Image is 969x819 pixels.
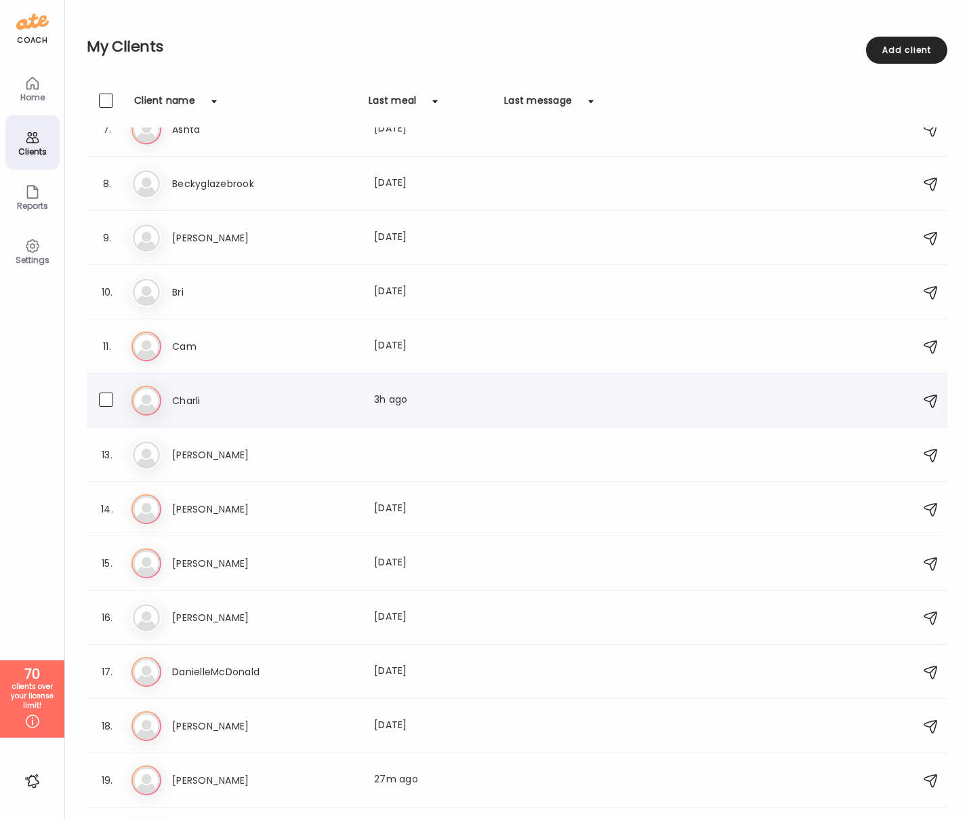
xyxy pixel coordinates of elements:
div: 17. [99,664,115,680]
div: Last meal [369,94,416,115]
h2: My Clients [87,37,947,57]
div: [DATE] [374,555,493,572]
div: [DATE] [374,718,493,734]
div: Settings [8,256,57,264]
div: 10. [99,284,115,300]
div: clients over your license limit! [5,682,60,711]
div: Clients [8,147,57,156]
div: 19. [99,772,115,788]
div: 3h ago [374,393,493,409]
h3: [PERSON_NAME] [172,230,291,246]
div: [DATE] [374,664,493,680]
div: 8. [99,176,115,192]
div: 18. [99,718,115,734]
h3: Cam [172,338,291,355]
div: 9. [99,230,115,246]
div: coach [17,35,47,46]
div: 11. [99,338,115,355]
h3: Charli [172,393,291,409]
div: 14. [99,501,115,517]
h3: [PERSON_NAME] [172,501,291,517]
h3: [PERSON_NAME] [172,610,291,626]
div: 13. [99,447,115,463]
img: ate [16,11,49,33]
div: [DATE] [374,230,493,246]
div: Client name [134,94,195,115]
div: [DATE] [374,501,493,517]
h3: [PERSON_NAME] [172,447,291,463]
div: 27m ago [374,772,493,788]
div: 15. [99,555,115,572]
h3: DanielleMcDonald [172,664,291,680]
div: Last message [504,94,572,115]
div: Add client [866,37,947,64]
div: [DATE] [374,338,493,355]
div: 70 [5,666,60,682]
div: [DATE] [374,284,493,300]
div: Home [8,93,57,102]
div: Reports [8,201,57,210]
div: 16. [99,610,115,626]
div: 7. [99,121,115,138]
div: [DATE] [374,176,493,192]
h3: Beckyglazebrook [172,176,291,192]
h3: Ashta [172,121,291,138]
h3: [PERSON_NAME] [172,555,291,572]
h3: [PERSON_NAME] [172,718,291,734]
div: [DATE] [374,121,493,138]
h3: [PERSON_NAME] [172,772,291,788]
h3: Bri [172,284,291,300]
div: [DATE] [374,610,493,626]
